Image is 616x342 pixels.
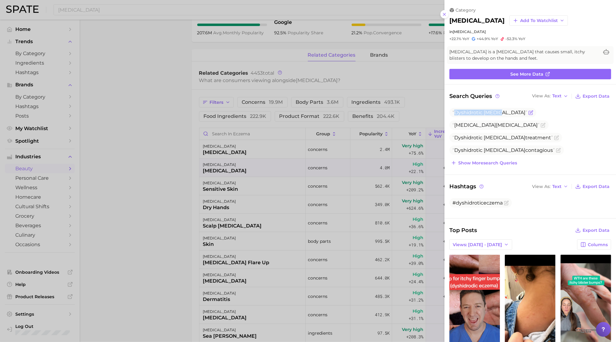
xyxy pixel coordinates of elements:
span: View As [532,94,550,98]
span: Export Data [583,184,610,189]
span: [MEDICAL_DATA] [484,147,525,153]
span: Dyshidrotic [454,135,482,141]
span: Hashtags [449,182,485,191]
a: See more data [449,69,611,79]
span: Show more search queries [458,160,517,166]
span: [MEDICAL_DATA] [484,135,525,141]
span: +22.1% [449,36,461,41]
button: View AsText [531,92,570,100]
span: See more data [510,72,543,77]
button: View AsText [531,182,570,190]
button: Export Data [574,182,611,191]
span: Export Data [583,94,610,99]
span: Text [552,185,561,188]
span: #dyshidroticeczema [452,200,503,206]
button: Flag as miscategorized or irrelevant [504,201,509,205]
button: Add to Watchlist [509,15,568,26]
span: YoY [491,36,498,41]
span: [MEDICAL_DATA] [484,110,525,115]
span: YoY [518,36,525,41]
span: [MEDICAL_DATA] [452,122,539,128]
div: in [449,29,611,34]
span: YoY [462,36,469,41]
span: Dyshidrotic [454,147,482,153]
span: [MEDICAL_DATA] is a [MEDICAL_DATA] that causes small, itchy blisters to develop on the hands and ... [449,49,599,62]
span: Add to Watchlist [520,18,558,23]
span: Columns [588,242,608,247]
button: Flag as miscategorized or irrelevant [528,110,533,115]
button: Views: [DATE] - [DATE] [449,239,512,250]
span: -52.3% [505,36,517,41]
button: Columns [577,239,611,250]
span: Dyshidrotic [454,110,482,115]
button: Flag as miscategorized or irrelevant [554,135,559,140]
span: Top Posts [449,226,477,235]
button: Show moresearch queries [449,159,519,167]
span: category [455,7,476,13]
button: Flag as miscategorized or irrelevant [541,123,546,128]
button: Flag as miscategorized or irrelevant [556,148,561,153]
span: Export Data [583,228,610,233]
span: Text [552,94,561,98]
span: [MEDICAL_DATA] [496,122,538,128]
span: Views: [DATE] - [DATE] [453,242,502,247]
span: contagious [452,147,555,153]
button: Export Data [574,92,611,100]
h2: [MEDICAL_DATA] [449,17,505,24]
span: +44.9% [477,36,490,41]
span: View As [532,185,550,188]
span: Search Queries [449,92,501,100]
span: [MEDICAL_DATA] [453,29,486,34]
button: Export Data [574,226,611,235]
span: treatment [452,135,553,141]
